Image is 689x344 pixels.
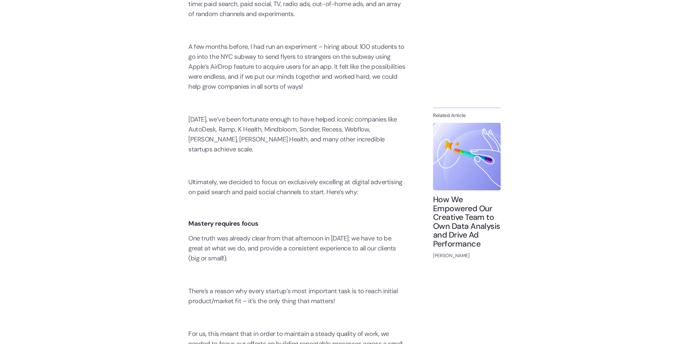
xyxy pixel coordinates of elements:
[188,98,407,108] p: ‍
[188,270,407,280] p: ‍
[188,177,407,197] p: Ultimately, we decided to focus on exclusively excelling at digital advertising on paid search an...
[433,123,501,190] img: How We Empowered Our Creative Team to Own Data Analysis and Drive Ad Performance
[188,25,407,35] p: ‍
[188,286,407,306] p: There’s a reason why every startup’s most important task is to reach initial product/market fit –...
[188,161,407,171] p: ‍
[188,42,407,92] p: A few months before, I had run an experiment – hiring about 100 students to go into the NYC subwa...
[433,195,501,248] h4: How We Empowered Our Creative Team to Own Data Analysis and Drive Ad Performance
[188,233,407,263] p: One truth was already clear from that afternoon in [DATE]: we have to be great at what we do, and...
[433,113,501,118] h4: Related Article
[188,312,407,322] p: ‍
[188,219,258,228] strong: Mastery requires focus
[433,253,501,258] div: [PERSON_NAME]
[433,123,501,258] a: How We Empowered Our Creative Team to Own Data Analysis and Drive Ad Performance[PERSON_NAME]
[188,114,407,154] p: [DATE], we’ve been fortunate enough to have helped iconic companies like AutoDesk, Ramp, K Health...
[188,204,407,213] p: ‍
